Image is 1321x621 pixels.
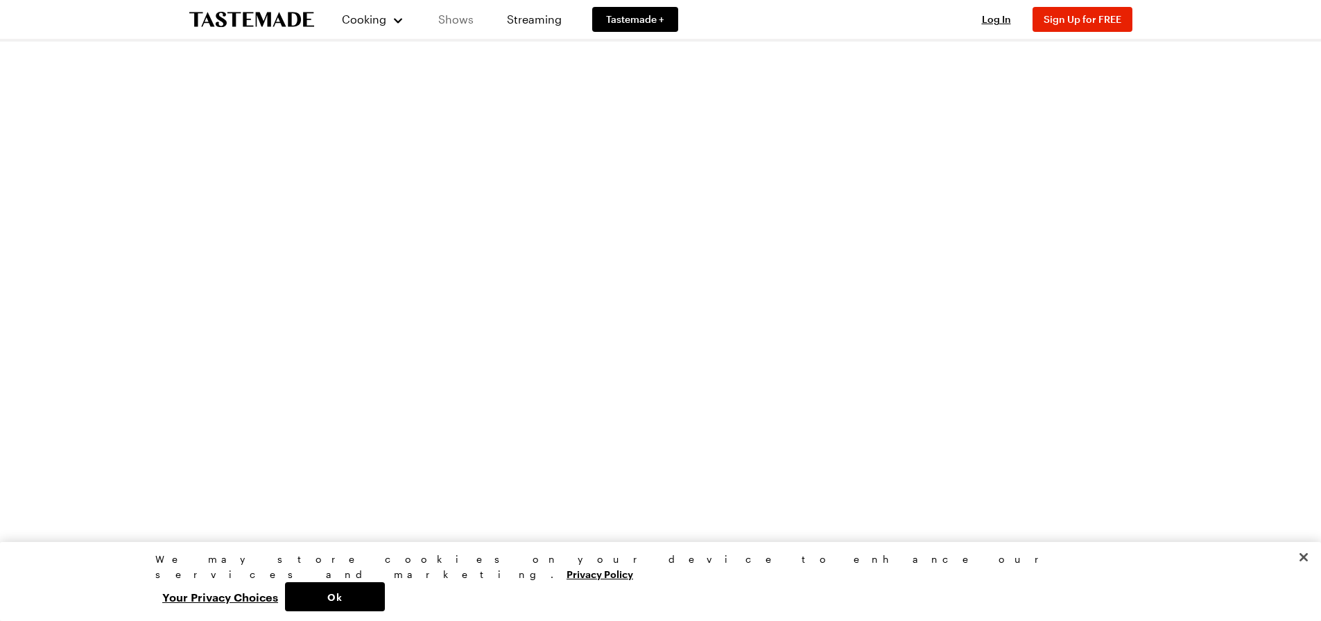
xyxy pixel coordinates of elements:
button: Log In [969,12,1024,26]
button: Your Privacy Choices [155,582,285,611]
button: Close [1288,542,1319,572]
a: To Tastemade Home Page [189,12,314,28]
span: Sign Up for FREE [1044,13,1121,25]
div: We may store cookies on your device to enhance our services and marketing. [155,552,1154,582]
span: Cooking [342,12,386,26]
span: Tastemade + [606,12,664,26]
div: Privacy [155,552,1154,611]
button: Sign Up for FREE [1033,7,1132,32]
a: Tastemade + [592,7,678,32]
a: More information about your privacy, opens in a new tab [567,567,633,580]
button: Ok [285,582,385,611]
span: Log In [982,13,1011,25]
button: Cooking [342,3,405,36]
